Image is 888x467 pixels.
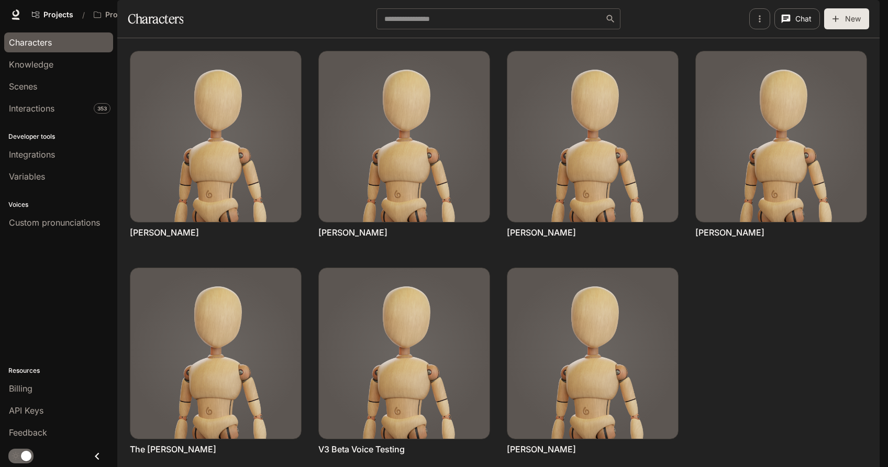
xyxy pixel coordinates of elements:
[78,9,89,20] div: /
[696,51,867,222] img: Paul Jenkins
[507,268,678,439] img: Viv Rosario
[128,8,183,29] h1: Characters
[105,10,164,19] p: Project Atlas (NBCU) Multi-Agent
[130,51,301,222] img: Christopher Mitchell
[130,268,301,439] img: The Naked Cowboy
[318,227,387,238] a: [PERSON_NAME]
[507,443,576,455] a: [PERSON_NAME]
[318,443,405,455] a: V3 Beta Voice Testing
[43,10,73,19] span: Projects
[507,227,576,238] a: [PERSON_NAME]
[89,4,180,25] button: Open workspace menu
[130,227,199,238] a: [PERSON_NAME]
[27,4,78,25] a: Go to projects
[695,227,764,238] a: [PERSON_NAME]
[319,51,490,222] img: Harper Lui
[824,8,869,29] button: New
[130,443,216,455] a: The [PERSON_NAME]
[774,8,820,29] button: Chat
[507,51,678,222] img: Paige Mancini
[319,268,490,439] img: V3 Beta Voice Testing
